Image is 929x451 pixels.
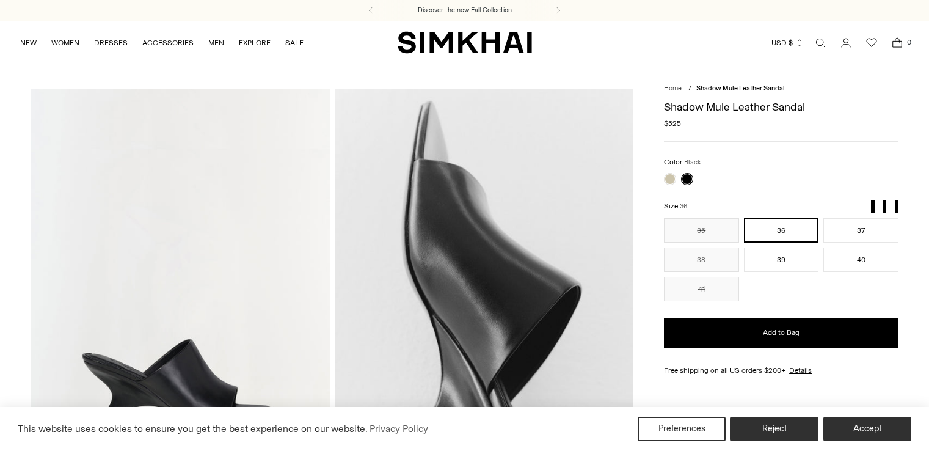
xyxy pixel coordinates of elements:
button: USD $ [771,29,804,56]
span: Shadow Mule Leather Sandal [696,84,785,92]
span: Black [684,158,701,166]
a: Open cart modal [885,31,909,55]
button: 36 [744,218,819,243]
nav: breadcrumbs [664,84,898,94]
a: DRESSES [94,29,128,56]
a: Home [664,84,682,92]
a: Discover the new Fall Collection [418,5,512,15]
label: Size: [664,200,687,212]
button: 37 [823,218,898,243]
span: 0 [903,37,914,48]
span: This website uses cookies to ensure you get the best experience on our website. [18,423,368,435]
div: Free shipping on all US orders $200+ [664,365,898,376]
a: NEW [20,29,37,56]
a: Open search modal [808,31,832,55]
button: Preferences [638,417,726,441]
button: 35 [664,218,739,243]
a: WOMEN [51,29,79,56]
div: / [688,84,691,94]
label: Color: [664,156,701,168]
a: EXPLORE [239,29,271,56]
a: Go to the account page [834,31,858,55]
button: 38 [664,248,739,272]
span: 36 [680,202,687,210]
button: Reject [730,417,818,441]
h1: Shadow Mule Leather Sandal [664,101,898,112]
a: SALE [285,29,304,56]
button: 39 [744,248,819,272]
span: $525 [664,118,681,129]
button: 40 [823,248,898,272]
button: 41 [664,277,739,301]
a: Details [789,365,812,376]
span: Add to Bag [763,328,800,338]
a: SIMKHAI [398,31,532,54]
button: Add to Bag [664,318,898,348]
a: ACCESSORIES [142,29,194,56]
button: Accept [823,417,911,441]
a: Wishlist [859,31,884,55]
a: MEN [208,29,224,56]
a: Privacy Policy (opens in a new tab) [368,420,430,438]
